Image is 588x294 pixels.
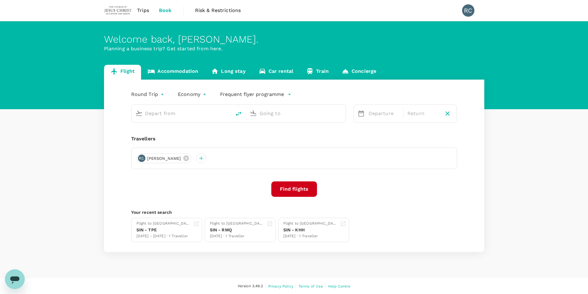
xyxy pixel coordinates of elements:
a: Long stay [205,65,252,80]
span: Risk & Restrictions [195,7,241,14]
span: Terms of Use [298,284,323,288]
div: Flight to [GEOGRAPHIC_DATA] [283,221,338,227]
button: Find flights [271,181,317,197]
div: [DATE] · 1 Traveller [283,233,338,239]
a: Car rental [252,65,300,80]
p: Frequent flyer programme [220,91,284,98]
div: Flight to [GEOGRAPHIC_DATA] [136,221,191,227]
span: Book [159,7,172,14]
span: Trips [137,7,149,14]
span: Help Centre [328,284,351,288]
div: Economy [178,89,208,99]
button: Open [341,113,343,114]
span: Privacy Policy [268,284,293,288]
input: Going to [260,109,333,118]
p: Return [407,110,439,117]
div: Welcome back , [PERSON_NAME] . [104,34,484,45]
a: Accommodation [141,65,205,80]
span: Version 3.49.2 [238,283,263,289]
img: The Malaysian Church of Jesus Christ of Latter-day Saints [104,4,132,17]
div: Flight to [GEOGRAPHIC_DATA] [210,221,264,227]
div: SIN - KHH [283,227,338,233]
a: Train [300,65,335,80]
a: Privacy Policy [268,283,293,290]
p: Your recent search [131,209,457,215]
div: RC [138,155,145,162]
div: Round Trip [131,89,166,99]
button: delete [231,106,246,121]
input: Depart from [145,109,218,118]
a: Concierge [335,65,383,80]
span: [PERSON_NAME] [144,155,185,162]
p: Departure [369,110,400,117]
a: Flight [104,65,141,80]
iframe: Button to launch messaging window [5,269,25,289]
p: Planning a business trip? Get started from here. [104,45,484,52]
a: Help Centre [328,283,351,290]
div: Travellers [131,135,457,143]
div: [DATE] · 1 Traveller [210,233,264,239]
a: Terms of Use [298,283,323,290]
button: Frequent flyer programme [220,91,291,98]
div: [DATE] - [DATE] · 1 Traveller [136,233,191,239]
button: Open [227,113,228,114]
div: SIN - RMQ [210,227,264,233]
div: RC[PERSON_NAME] [136,153,192,163]
div: RC [462,4,474,17]
div: SIN - TPE [136,227,191,233]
